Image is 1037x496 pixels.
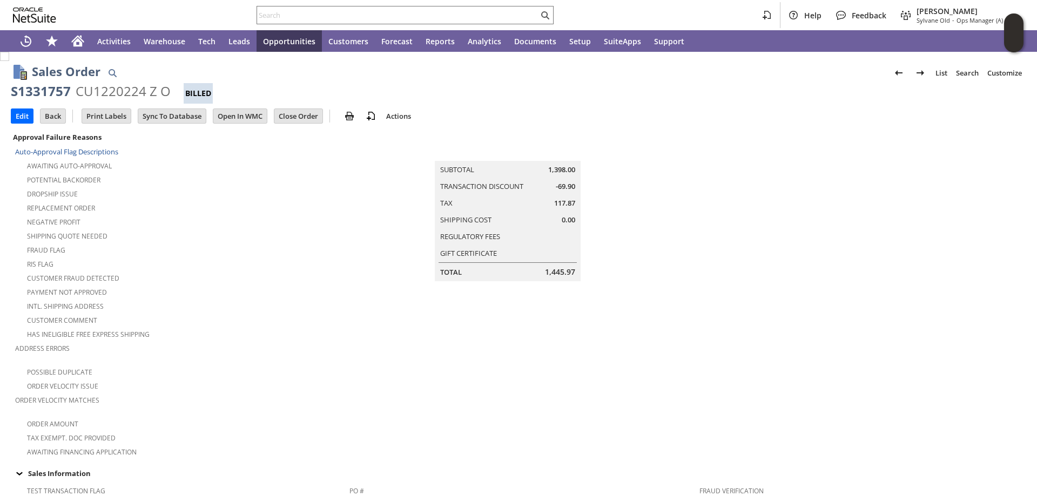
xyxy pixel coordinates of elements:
[426,36,455,46] span: Reports
[597,30,648,52] a: SuiteApps
[27,260,53,269] a: RIS flag
[27,246,65,255] a: Fraud Flag
[562,215,575,225] span: 0.00
[931,64,952,81] a: List
[699,486,764,495] a: Fraud Verification
[27,302,104,311] a: Intl. Shipping Address
[11,466,1026,480] td: Sales Information
[957,16,1018,24] span: Ops Manager (A) (F2L)
[349,486,364,495] a: PO #
[917,16,950,24] span: Sylvane Old
[381,36,413,46] span: Forecast
[435,144,581,161] caption: Summary
[917,6,1018,16] span: [PERSON_NAME]
[65,30,91,52] a: Home
[274,109,322,123] input: Close Order
[11,83,71,100] div: S1331757
[106,66,119,79] img: Quick Find
[27,447,137,457] a: Awaiting Financing Application
[27,288,107,297] a: Payment not approved
[144,36,185,46] span: Warehouse
[27,316,97,325] a: Customer Comment
[508,30,563,52] a: Documents
[192,30,222,52] a: Tech
[545,267,575,277] span: 1,445.97
[27,274,119,283] a: Customer Fraud Detected
[213,109,267,123] input: Open In WMC
[45,35,58,47] svg: Shortcuts
[983,64,1026,81] a: Customize
[952,16,954,24] span: -
[71,35,84,47] svg: Home
[27,382,98,391] a: Order Velocity Issue
[343,110,356,123] img: print.svg
[952,64,983,81] a: Search
[15,396,99,405] a: Order Velocity Matches
[27,175,100,185] a: Potential Backorder
[32,63,100,80] h1: Sales Order
[382,111,415,121] a: Actions
[27,433,116,443] a: Tax Exempt. Doc Provided
[569,36,591,46] span: Setup
[27,161,112,171] a: Awaiting Auto-Approval
[914,66,927,79] img: Next
[184,83,213,104] div: Billed
[27,419,78,429] a: Order Amount
[892,66,905,79] img: Previous
[604,36,641,46] span: SuiteApps
[263,36,315,46] span: Opportunities
[13,30,39,52] a: Recent Records
[538,9,551,22] svg: Search
[27,203,95,213] a: Replacement Order
[514,36,556,46] span: Documents
[563,30,597,52] a: Setup
[440,181,523,191] a: Transaction Discount
[419,30,461,52] a: Reports
[440,232,500,241] a: Regulatory Fees
[15,147,118,157] a: Auto-Approval Flag Descriptions
[328,36,368,46] span: Customers
[365,110,378,123] img: add-record.svg
[91,30,137,52] a: Activities
[648,30,691,52] a: Support
[440,198,453,208] a: Tax
[27,218,80,227] a: Negative Profit
[554,198,575,208] span: 117.87
[257,30,322,52] a: Opportunities
[440,248,497,258] a: Gift Certificate
[375,30,419,52] a: Forecast
[11,130,345,144] div: Approval Failure Reasons
[27,232,107,241] a: Shipping Quote Needed
[548,165,575,175] span: 1,398.00
[137,30,192,52] a: Warehouse
[461,30,508,52] a: Analytics
[1004,33,1023,53] span: Oracle Guided Learning Widget. To move around, please hold and drag
[82,109,131,123] input: Print Labels
[27,330,150,339] a: Has Ineligible Free Express Shipping
[222,30,257,52] a: Leads
[440,267,462,277] a: Total
[228,36,250,46] span: Leads
[468,36,501,46] span: Analytics
[76,83,171,100] div: CU1220224 Z O
[257,9,538,22] input: Search
[322,30,375,52] a: Customers
[138,109,206,123] input: Sync To Database
[440,215,491,225] a: Shipping Cost
[41,109,65,123] input: Back
[1004,13,1023,52] iframe: Click here to launch Oracle Guided Learning Help Panel
[97,36,131,46] span: Activities
[27,368,92,377] a: Possible Duplicate
[11,109,33,123] input: Edit
[27,486,105,495] a: Test Transaction Flag
[11,466,1022,480] div: Sales Information
[654,36,684,46] span: Support
[27,189,78,199] a: Dropship Issue
[39,30,65,52] div: Shortcuts
[19,35,32,47] svg: Recent Records
[15,344,70,353] a: Address Errors
[198,36,216,46] span: Tech
[13,8,56,23] svg: logo
[440,165,474,174] a: Subtotal
[804,10,821,21] span: Help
